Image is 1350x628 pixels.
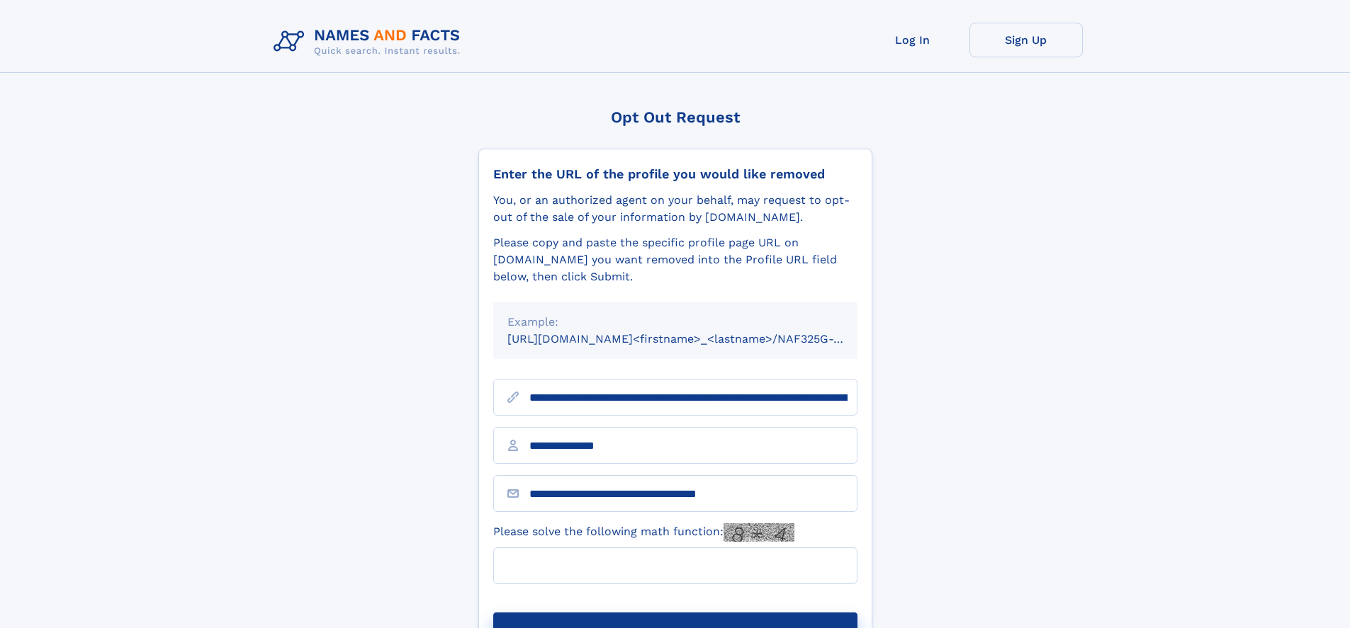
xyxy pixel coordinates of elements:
[507,314,843,331] div: Example:
[478,108,872,126] div: Opt Out Request
[493,234,857,285] div: Please copy and paste the specific profile page URL on [DOMAIN_NAME] you want removed into the Pr...
[507,332,884,346] small: [URL][DOMAIN_NAME]<firstname>_<lastname>/NAF325G-xxxxxxxx
[856,23,969,57] a: Log In
[493,192,857,226] div: You, or an authorized agent on your behalf, may request to opt-out of the sale of your informatio...
[969,23,1083,57] a: Sign Up
[493,166,857,182] div: Enter the URL of the profile you would like removed
[268,23,472,61] img: Logo Names and Facts
[493,523,794,542] label: Please solve the following math function:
